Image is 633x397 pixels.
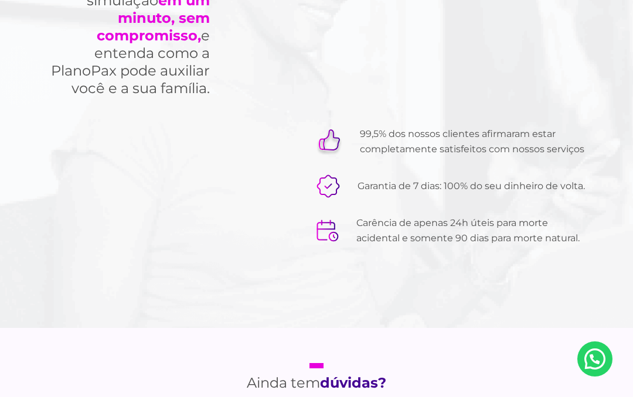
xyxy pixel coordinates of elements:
[316,220,339,242] img: calendar
[316,215,587,246] li: Carência de apenas 24h úteis para morte acidental e somente 90 dias para morte natural.
[316,174,340,198] img: verified
[577,341,612,377] a: Nosso Whatsapp
[316,126,587,157] li: 99,5% dos nossos clientes afirmaram estar completamente satisfeitos com nossos serviços
[316,174,587,198] li: Garantia de 7 dias: 100% do seu dinheiro de volta.
[247,363,386,392] h2: Ainda tem
[316,129,342,155] img: hand
[320,374,386,391] strong: dúvidas?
